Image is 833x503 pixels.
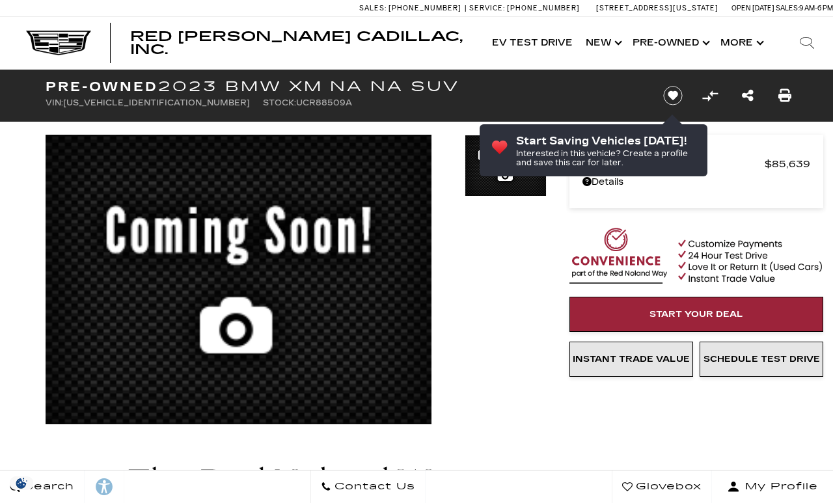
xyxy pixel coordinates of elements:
[649,309,743,319] span: Start Your Deal
[596,4,718,12] a: [STREET_ADDRESS][US_STATE]
[63,98,250,107] span: [US_VEHICLE_IDENTIFICATION_NUMBER]
[612,470,712,503] a: Glovebox
[765,155,810,173] span: $85,639
[263,98,296,107] span: Stock:
[310,470,426,503] a: Contact Us
[659,85,687,106] button: Save vehicle
[507,4,580,12] span: [PHONE_NUMBER]
[799,4,833,12] span: 9 AM-6 PM
[703,354,820,364] span: Schedule Test Drive
[130,29,463,57] span: Red [PERSON_NAME] Cadillac, Inc.
[582,155,765,173] span: Red [PERSON_NAME]
[331,478,415,496] span: Contact Us
[20,478,74,496] span: Search
[742,87,754,105] a: Share this Pre-Owned 2023 BMW XM NA NA SUV
[731,4,774,12] span: Open [DATE]
[626,17,714,69] a: Pre-Owned
[359,5,465,12] a: Sales: [PHONE_NUMBER]
[579,17,626,69] a: New
[389,4,461,12] span: [PHONE_NUMBER]
[7,476,36,490] img: Opt-Out Icon
[359,4,387,12] span: Sales:
[26,31,91,55] img: Cadillac Dark Logo with Cadillac White Text
[469,4,505,12] span: Service:
[776,4,799,12] span: Sales:
[485,17,579,69] a: EV Test Drive
[700,86,720,105] button: Compare vehicle
[714,17,768,69] button: More
[569,297,823,332] a: Start Your Deal
[569,342,693,377] a: Instant Trade Value
[465,135,547,198] img: Used 2023 BMW NA image 1
[740,478,818,496] span: My Profile
[46,79,158,94] strong: Pre-Owned
[712,470,833,503] button: Open user profile menu
[573,354,690,364] span: Instant Trade Value
[582,155,810,173] a: Red [PERSON_NAME] $85,639
[46,98,63,107] span: VIN:
[465,5,583,12] a: Service: [PHONE_NUMBER]
[582,173,810,191] a: Details
[296,98,352,107] span: UCR88509A
[778,87,791,105] a: Print this Pre-Owned 2023 BMW XM NA NA SUV
[130,30,472,56] a: Red [PERSON_NAME] Cadillac, Inc.
[633,478,702,496] span: Glovebox
[700,342,823,377] a: Schedule Test Drive
[46,79,641,94] h1: 2023 BMW XM NA NA SUV
[46,135,431,432] img: Used 2023 BMW NA image 1
[7,476,36,490] section: Click to Open Cookie Consent Modal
